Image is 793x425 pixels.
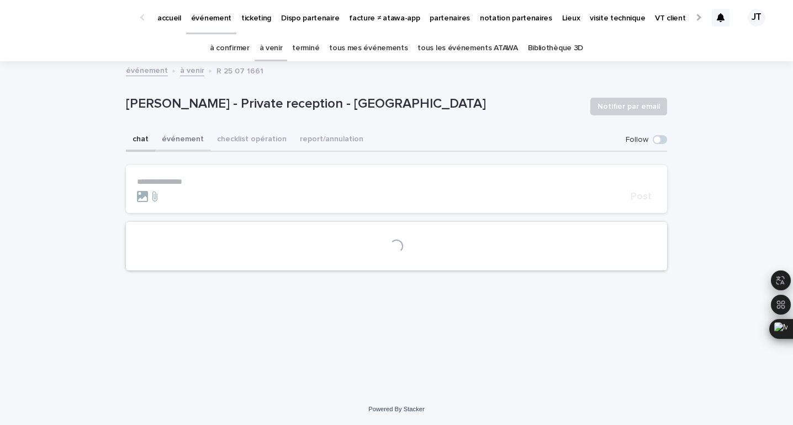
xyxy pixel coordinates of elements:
[22,7,129,29] img: Ls34BcGeRexTGTNfXpUC
[216,64,263,76] p: R 25 07 1661
[748,9,765,26] div: JT
[292,35,319,61] a: terminé
[631,192,652,201] span: Post
[210,35,250,61] a: à confirmer
[126,96,581,112] p: [PERSON_NAME] - Private reception - [GEOGRAPHIC_DATA]
[590,98,667,115] button: Notifier par email
[293,129,370,152] button: report/annulation
[626,135,648,145] p: Follow
[210,129,293,152] button: checklist opération
[417,35,517,61] a: tous les événements ATAWA
[368,406,424,412] a: Powered By Stacker
[260,35,283,61] a: à venir
[126,129,155,152] button: chat
[329,35,408,61] a: tous mes événements
[626,192,656,201] button: Post
[155,129,210,152] button: événement
[528,35,583,61] a: Bibliothèque 3D
[180,63,204,76] a: à venir
[126,63,168,76] a: événement
[598,101,660,112] span: Notifier par email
